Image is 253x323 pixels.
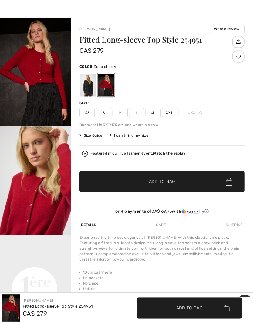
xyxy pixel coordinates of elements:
[137,298,242,319] button: Add to Bag
[146,110,161,119] span: XL
[111,134,149,139] div: I can't find my size
[24,304,94,310] div: Fitted Long-sleeve Top Style 254951
[81,102,92,107] div: Size:
[4,295,22,322] img: Fitted Long-Sleeve Top Style 254951
[150,180,176,186] span: Add to Bag
[84,286,245,292] li: Unlined
[84,292,245,297] li: Our model is 5'9"/175 cm and wears a size 6.
[97,110,112,119] span: S
[177,305,203,311] span: Add to Bag
[81,38,231,46] h1: Fitted Long-sleeve Top Style 254951
[84,281,245,286] li: No zipper
[233,38,243,49] img: Share
[81,66,95,71] span: Color:
[81,210,245,217] div: or 4 payments ofCA$ 69.75withSezzle Click to learn more about Sezzle
[81,235,245,263] div: Experience the timeless elegance of [PERSON_NAME] with this classic, chic piece. Featuring a fitt...
[84,275,245,281] li: No pockets
[81,172,245,193] button: Add to Bag
[238,295,252,297] iframe: Opens a widget where you can find more information
[81,210,245,215] div: or 4 payments of with
[24,310,49,317] span: CA$ 279
[226,179,233,187] img: Bag.svg
[92,153,186,157] div: Featured in our live fashion event.
[83,152,89,158] img: Watch the replay
[209,27,245,35] button: Write a review
[224,305,230,311] img: Bag.svg
[152,210,173,215] span: CA$ 69.75
[82,75,97,98] div: Black
[99,75,115,98] div: Deep cherry
[163,110,178,119] span: XXL
[81,134,103,139] span: Size Guide
[95,66,117,71] span: Deep cherry
[24,299,55,303] a: [PERSON_NAME]
[81,220,99,231] div: Details
[81,29,111,33] a: [PERSON_NAME]
[155,220,168,231] div: Care
[113,110,129,119] span: M
[81,49,105,56] span: CA$ 279
[199,113,202,116] img: ring-m.svg
[154,152,186,157] strong: Watch the replay
[81,110,96,119] span: XS
[182,210,204,215] img: Sezzle
[224,220,245,231] div: Shipping
[81,124,245,129] div: Our model is 5'9"/175 cm and wears a size 6.
[130,110,145,119] span: L
[179,110,212,119] span: XXXL
[84,270,245,275] li: 100% Cashmere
